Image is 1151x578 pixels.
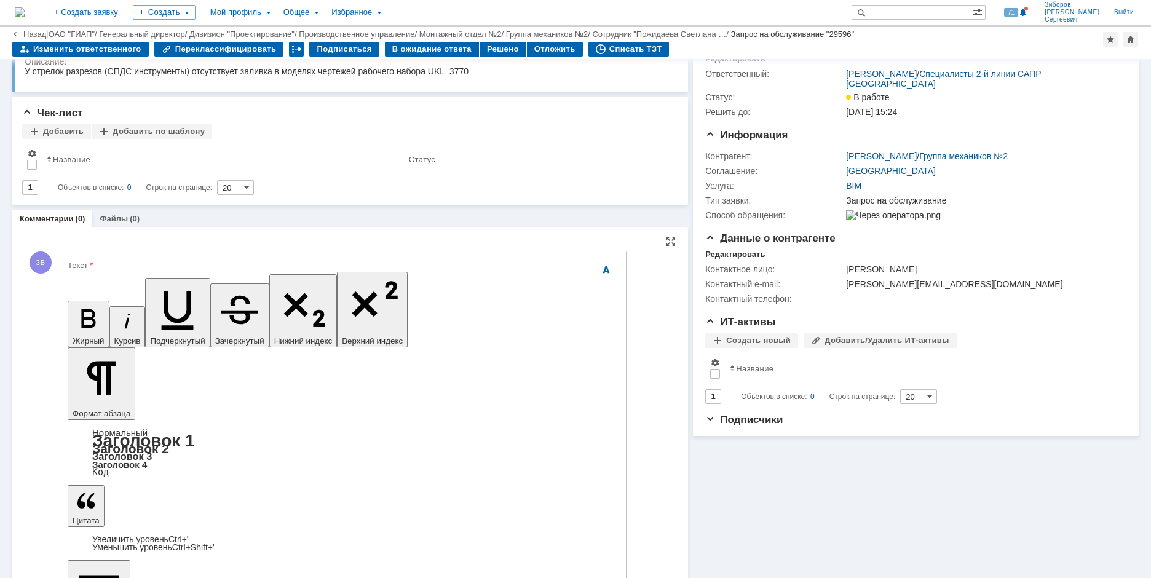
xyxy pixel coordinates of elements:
[23,30,46,39] a: Назад
[846,210,941,220] img: Через оператора.png
[99,30,189,39] div: /
[705,166,844,176] div: Соглашение:
[705,414,783,426] span: Подписчики
[68,347,135,420] button: Формат абзаца
[666,237,676,247] div: На всю страницу
[127,180,132,195] div: 0
[810,389,815,404] div: 0
[30,251,52,274] span: ЗВ
[73,516,100,525] span: Цитата
[58,183,124,192] span: Объектов в списке:
[15,7,25,17] img: logo
[846,279,1120,289] div: [PERSON_NAME][EMAIL_ADDRESS][DOMAIN_NAME]
[599,263,614,277] span: Скрыть панель инструментов
[705,264,844,274] div: Контактное лицо:
[846,69,917,79] a: [PERSON_NAME]
[705,129,788,141] span: Информация
[846,69,1120,89] div: /
[269,274,338,347] button: Нижний индекс
[92,467,109,478] a: Код
[130,214,140,223] div: (0)
[114,336,141,346] span: Курсив
[342,336,403,346] span: Верхний индекс
[506,30,593,39] div: /
[592,30,730,39] div: /
[736,364,773,373] div: Название
[1004,8,1018,17] span: 71
[15,7,25,17] a: Перейти на домашнюю страницу
[92,441,169,456] a: Заголовок 2
[1045,1,1099,9] span: Зиборов
[68,429,619,477] div: Формат абзаца
[274,336,333,346] span: Нижний индекс
[846,196,1120,205] div: Запрос на обслуживание
[705,92,844,102] div: Статус:
[299,30,419,39] div: /
[705,316,775,328] span: ИТ-активы
[846,151,1008,161] div: /
[189,30,299,39] div: /
[705,151,844,161] div: Контрагент:
[92,451,152,462] a: Заголовок 3
[109,306,146,347] button: Курсив
[92,427,148,438] a: Нормальный
[1045,9,1099,16] span: [PERSON_NAME]
[42,144,404,175] th: Название
[741,392,807,401] span: Объектов в списке:
[846,166,936,176] a: [GEOGRAPHIC_DATA]
[53,155,90,164] div: Название
[189,30,295,39] a: Дивизион "Проектирование"
[506,30,588,39] a: Группа механиков №2
[705,294,844,304] div: Контактный телефон:
[846,151,917,161] a: [PERSON_NAME]
[49,30,95,39] a: ОАО "ГИАП"
[5,5,180,15] div: Шаги.
[30,23,180,43] li: Включить в атрибутах вида "Заполнение"
[99,30,184,39] a: Генеральный директор
[705,232,836,244] span: Данные о контрагенте
[299,30,414,39] a: Производственное управление
[705,279,844,289] div: Контактный e-mail:
[705,181,844,191] div: Услуга:
[592,30,726,39] a: Сотрудник "Пожидаева Светлана …
[27,149,37,159] span: Настройки
[92,542,215,552] a: Decrease
[409,155,435,164] div: Статус
[68,485,105,527] button: Цитата
[46,29,48,38] div: |
[30,43,180,82] li: Выделить контуры в элементах оформления. В свойстве "Заполнение" установить значение "По слою"
[846,264,1120,274] div: [PERSON_NAME]
[172,542,215,552] span: Ctrl+Shift+'
[22,107,83,119] span: Чек-лист
[1103,32,1118,47] div: Добавить в избранное
[92,459,147,470] a: Заголовок 4
[404,144,668,175] th: Статус
[210,283,269,347] button: Зачеркнутый
[419,30,502,39] a: Монтажный отдел №2
[741,389,895,404] i: Строк на странице:
[705,69,844,79] div: Ответственный:
[73,336,105,346] span: Жирный
[168,534,189,544] span: Ctrl+'
[725,353,1117,384] th: Название
[1123,32,1138,47] div: Сделать домашней страницей
[919,151,1008,161] a: Группа механиков №2
[68,536,619,552] div: Цитата
[846,181,861,191] a: BIM
[73,409,130,418] span: Формат абзаца
[5,101,180,111] div: Указанные действия показаны на видео.
[973,6,985,17] span: Расширенный поиск
[846,69,1041,89] a: Специалисты 2-й линии САПР [GEOGRAPHIC_DATA]
[846,92,889,102] span: В работе
[30,82,180,92] li: Обновить шаблон из библиотеки
[846,107,897,117] span: [DATE] 15:24
[419,30,506,39] div: /
[49,30,100,39] div: /
[337,272,408,347] button: Верхний индекс
[731,30,855,39] div: Запрос на обслуживание "29596"
[150,336,205,346] span: Подчеркнутый
[133,5,196,20] div: Создать
[705,196,844,205] div: Тип заявки:
[25,57,672,66] div: Описание:
[58,180,212,195] i: Строк на странице:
